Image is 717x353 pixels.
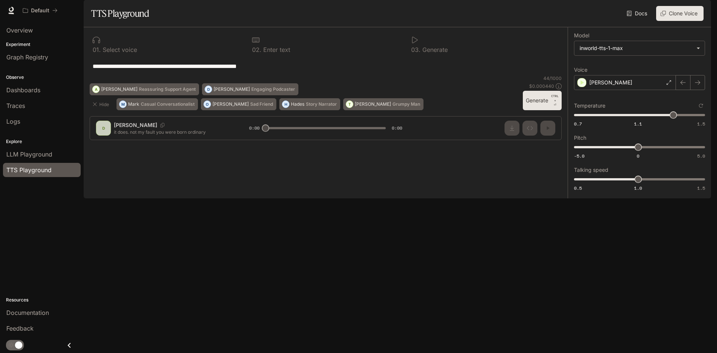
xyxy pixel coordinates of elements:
p: Grumpy Man [392,102,420,106]
p: Generate [420,47,448,53]
p: Pitch [574,135,586,140]
button: O[PERSON_NAME]Sad Friend [201,98,276,110]
p: Talking speed [574,167,608,173]
p: Select voice [101,47,137,53]
p: 0 2 . [252,47,261,53]
button: Hide [90,98,114,110]
p: Default [31,7,49,14]
div: inworld-tts-1-max [574,41,705,55]
span: -5.0 [574,153,584,159]
button: HHadesStory Narrator [279,98,340,110]
span: 1.5 [697,185,705,191]
button: MMarkCasual Conversationalist [117,98,198,110]
div: inworld-tts-1-max [580,44,693,52]
span: 1.1 [634,121,642,127]
h1: TTS Playground [91,6,149,21]
button: T[PERSON_NAME]Grumpy Man [343,98,423,110]
p: [PERSON_NAME] [214,87,250,92]
div: D [205,83,212,95]
p: Hades [291,102,304,106]
p: Engaging Podcaster [251,87,295,92]
button: Clone Voice [656,6,704,21]
button: GenerateCTRL +⏎ [523,91,562,110]
p: Casual Conversationalist [141,102,195,106]
p: Temperature [574,103,605,108]
span: 0.7 [574,121,582,127]
div: O [204,98,211,110]
p: [PERSON_NAME] [355,102,391,106]
p: Model [574,33,589,38]
span: 5.0 [697,153,705,159]
p: CTRL + [551,94,559,103]
div: A [93,83,99,95]
p: 44 / 1000 [543,75,562,81]
p: Story Narrator [306,102,337,106]
div: M [119,98,126,110]
div: H [282,98,289,110]
button: Reset to default [697,102,705,110]
span: 0.5 [574,185,582,191]
p: $ 0.000440 [529,83,554,89]
span: 0 [637,153,639,159]
p: [PERSON_NAME] [589,79,632,86]
span: 1.0 [634,185,642,191]
p: Enter text [261,47,290,53]
button: A[PERSON_NAME]Reassuring Support Agent [90,83,199,95]
p: Mark [128,102,139,106]
div: T [346,98,353,110]
button: All workspaces [19,3,61,18]
p: Voice [574,67,587,72]
p: Reassuring Support Agent [139,87,196,92]
p: 0 3 . [411,47,420,53]
p: 0 1 . [93,47,101,53]
p: Sad Friend [250,102,273,106]
button: D[PERSON_NAME]Engaging Podcaster [202,83,298,95]
p: [PERSON_NAME] [101,87,137,92]
span: 1.5 [697,121,705,127]
a: Docs [625,6,650,21]
p: [PERSON_NAME] [212,102,249,106]
p: ⏎ [551,94,559,107]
